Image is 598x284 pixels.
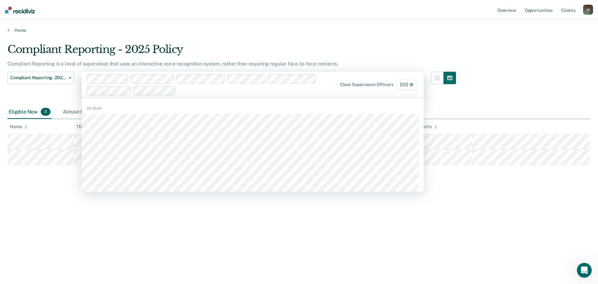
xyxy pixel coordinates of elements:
div: Almost Eligible16 [62,105,114,119]
span: D10 [396,80,417,90]
button: Compliant Reporting - 2025 Policy [7,72,74,84]
span: Compliant Reporting - 2025 Policy [10,75,66,80]
div: All Staff [82,106,424,111]
div: Clear supervision officers [340,82,393,87]
div: Eligible Now2 [7,105,52,119]
p: Compliant Reporting is a level of supervision that uses an interactive voice recognition system, ... [7,61,338,67]
iframe: Intercom live chat [577,263,592,278]
img: Recidiviz [5,7,35,13]
button: JB [583,5,593,15]
div: TDOC ID [76,124,99,129]
div: Name [10,124,27,129]
a: Home [7,27,591,33]
div: Compliant Reporting - 2025 Policy [7,43,456,61]
span: 2 [41,108,50,116]
div: J B [583,5,593,15]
